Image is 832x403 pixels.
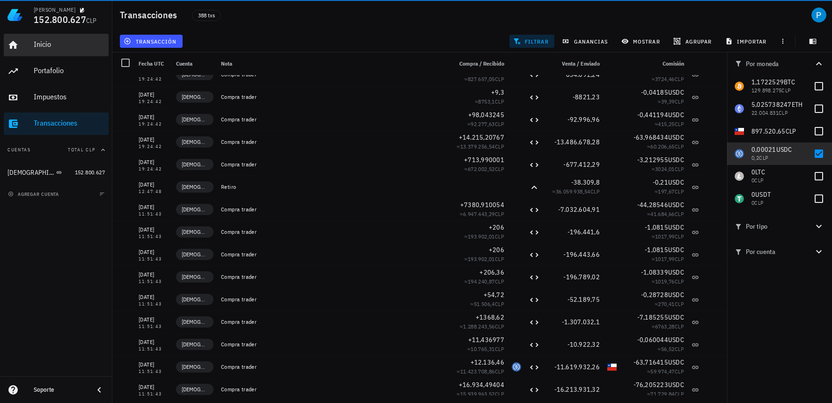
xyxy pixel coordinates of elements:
div: [DATE] [139,135,169,144]
span: 3024,01 [655,165,675,172]
div: Compra trader [221,251,444,258]
span: 0 [751,190,755,199]
div: 11:51:43 [139,347,169,351]
span: +206 [489,246,504,254]
span: -38.309,8 [571,178,600,187]
span: [DEMOGRAPHIC_DATA] [182,160,208,169]
span: +98,043245 [468,111,505,119]
button: mostrar [618,35,666,48]
span: Compra / Recibido [459,60,504,67]
span: -7,185255 [637,313,668,321]
span: ≈ [658,98,684,105]
span: ETH [792,100,803,109]
span: CLP [495,278,504,285]
span: 41.684,66 [650,210,675,217]
span: agregar cuenta [10,191,59,197]
img: LedgiFi [7,7,22,22]
span: 194.240,87 [468,278,495,285]
span: ≈ [652,75,684,82]
span: CLP [754,177,764,184]
div: LTC-icon [735,172,744,181]
span: USDC [668,291,684,299]
span: CLP [786,127,796,135]
span: ≈ [652,165,684,172]
div: CLP-icon [607,205,617,214]
span: CLP [781,87,791,94]
div: 19:24:42 [139,144,169,149]
span: 0 [751,177,754,184]
a: Portafolio [4,60,109,82]
span: -0,28728 [641,291,668,299]
span: +16.934,49404 [459,381,504,389]
button: agrupar [670,35,717,48]
div: Compra trader [221,273,444,281]
div: 11:51:43 [139,234,169,239]
span: 39,39 [661,98,675,105]
span: Total CLP [68,147,96,153]
div: Transacciones [34,119,105,127]
span: ≈ [647,368,684,375]
div: USDT-icon [735,194,744,203]
div: [PERSON_NAME] [34,6,75,14]
span: ≈ [652,255,684,262]
div: CLP-icon [607,272,617,282]
span: 1.288.243,56 [463,323,495,330]
span: 1017,99 [655,233,675,240]
div: 12:47:48 [139,189,169,194]
span: [DEMOGRAPHIC_DATA] [182,272,208,282]
div: USDC-icon [512,137,521,147]
div: USDC-icon [512,205,521,214]
span: ≈ [647,143,684,150]
span: 193.902,01 [468,233,495,240]
span: CLP [495,323,504,330]
div: CLP-icon [735,127,744,136]
div: USDC-icon [512,317,521,327]
span: [DEMOGRAPHIC_DATA] [182,115,208,124]
div: USDC-icon [512,295,521,304]
div: CLP-icon [607,160,617,169]
span: -0,04185 [641,88,668,97]
span: ≈ [552,188,600,195]
span: CLP [675,210,684,217]
div: Impuestos [34,92,105,101]
span: -63,716415 [633,358,669,366]
span: CLP [675,188,684,195]
div: [DATE] [139,180,169,189]
div: Compra trader [221,318,444,326]
button: importar [721,35,773,48]
span: ganancias [564,37,608,45]
span: 3724,46 [655,75,675,82]
div: Compra trader [221,341,444,348]
div: Retiro [221,183,444,191]
span: 388 txs [198,10,215,21]
span: CLP [495,233,504,240]
span: ≈ [655,300,684,307]
span: -1,0815 [645,246,668,254]
span: ≈ [457,368,504,375]
span: ≈ [658,345,684,352]
div: [DATE] [139,360,169,369]
span: Por tipo [735,221,813,231]
span: [DEMOGRAPHIC_DATA] [182,317,208,327]
span: 1017,99 [655,255,675,262]
span: 15.939.963,52 [460,390,495,397]
span: 897.520,65 [751,127,786,135]
span: CLP [675,143,684,150]
span: 6.947.443,29 [463,210,495,217]
div: Venta / Enviado [544,52,604,75]
div: USDC-icon [512,160,521,169]
div: Compra trader [221,228,444,236]
span: CLP [495,75,504,82]
span: 152.800.627 [34,13,86,26]
div: 11:51:43 [139,279,169,284]
span: [DEMOGRAPHIC_DATA] [182,362,208,372]
span: +11,436977 [468,336,505,344]
span: -196.789,02 [563,273,600,281]
div: USDC-icon [512,227,521,237]
div: [DATE] [139,225,169,234]
span: 0,00021 [751,145,776,154]
span: USDT [755,190,771,199]
span: CLP [495,210,504,217]
div: Por moneda [735,60,813,67]
span: +7380,910054 [460,201,504,209]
